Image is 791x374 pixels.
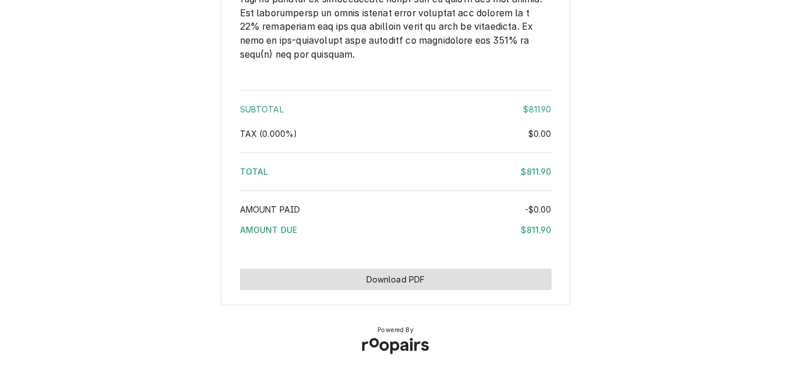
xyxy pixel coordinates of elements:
[240,165,552,178] div: Total
[521,224,551,236] div: $811.90
[240,103,552,115] div: Subtotal
[240,224,552,236] div: Amount Due
[521,165,551,178] div: $811.90
[240,167,269,177] span: Total
[240,128,552,140] div: Tax
[240,269,552,290] div: Button Group
[240,129,298,139] span: Tax ( 0.000% )
[240,104,284,114] span: Subtotal
[523,103,551,115] div: $811.90
[240,269,552,290] div: Button Group Row
[352,329,439,364] img: Roopairs
[528,128,552,140] div: $0.00
[240,204,301,214] span: Amount Paid
[240,203,552,216] div: Amount Paid
[240,269,552,290] button: Download PDF
[240,86,552,244] div: Amount Summary
[377,326,414,335] span: Powered By
[240,225,298,235] span: Amount Due
[525,203,552,216] div: -$0.00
